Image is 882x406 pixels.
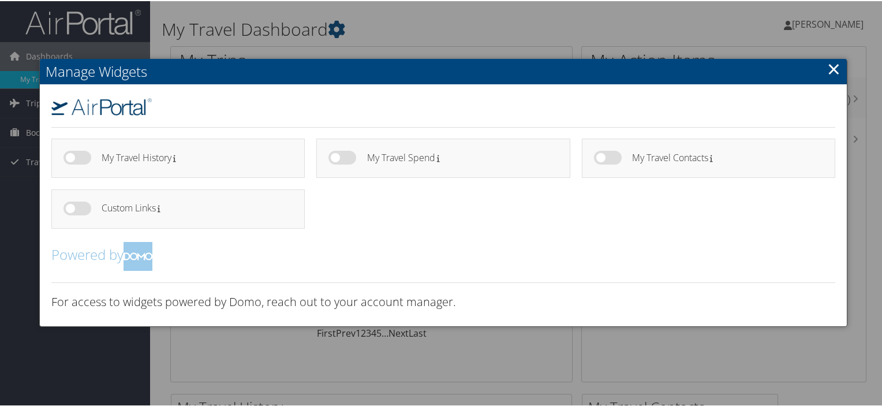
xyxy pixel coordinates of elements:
h4: My Travel Contacts [632,152,814,162]
h4: Custom Links [102,202,284,212]
img: domo-logo.png [124,241,152,270]
h4: My Travel Spend [367,152,550,162]
h3: For access to widgets powered by Domo, reach out to your account manager. [51,293,835,309]
h2: Powered by [51,241,835,270]
img: airportal-logo.png [51,97,152,114]
a: Close [827,56,840,79]
h2: Manage Widgets [40,58,847,83]
h4: My Travel History [102,152,284,162]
